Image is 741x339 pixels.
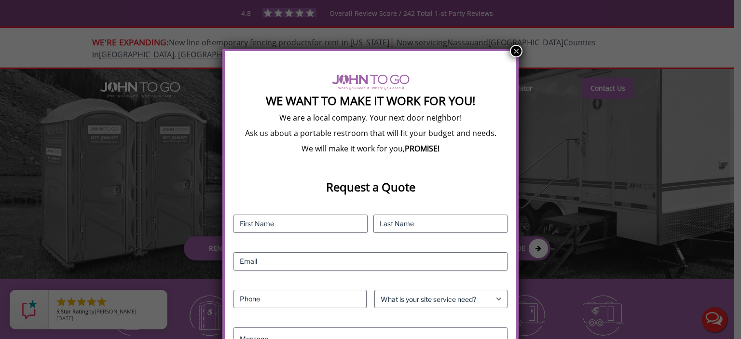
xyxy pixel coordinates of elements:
b: PROMISE! [405,143,439,154]
input: First Name [233,215,368,233]
input: Phone [233,290,367,308]
p: We are a local company. Your next door neighbor! [233,112,508,123]
input: Email [233,252,508,271]
input: Last Name [373,215,508,233]
p: Ask us about a portable restroom that will fit your budget and needs. [233,128,508,138]
button: Close [510,45,522,57]
strong: Request a Quote [326,179,415,195]
img: logo of viptogo [332,74,410,90]
p: We will make it work for you, [233,143,508,154]
strong: We Want To Make It Work For You! [266,93,475,108]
